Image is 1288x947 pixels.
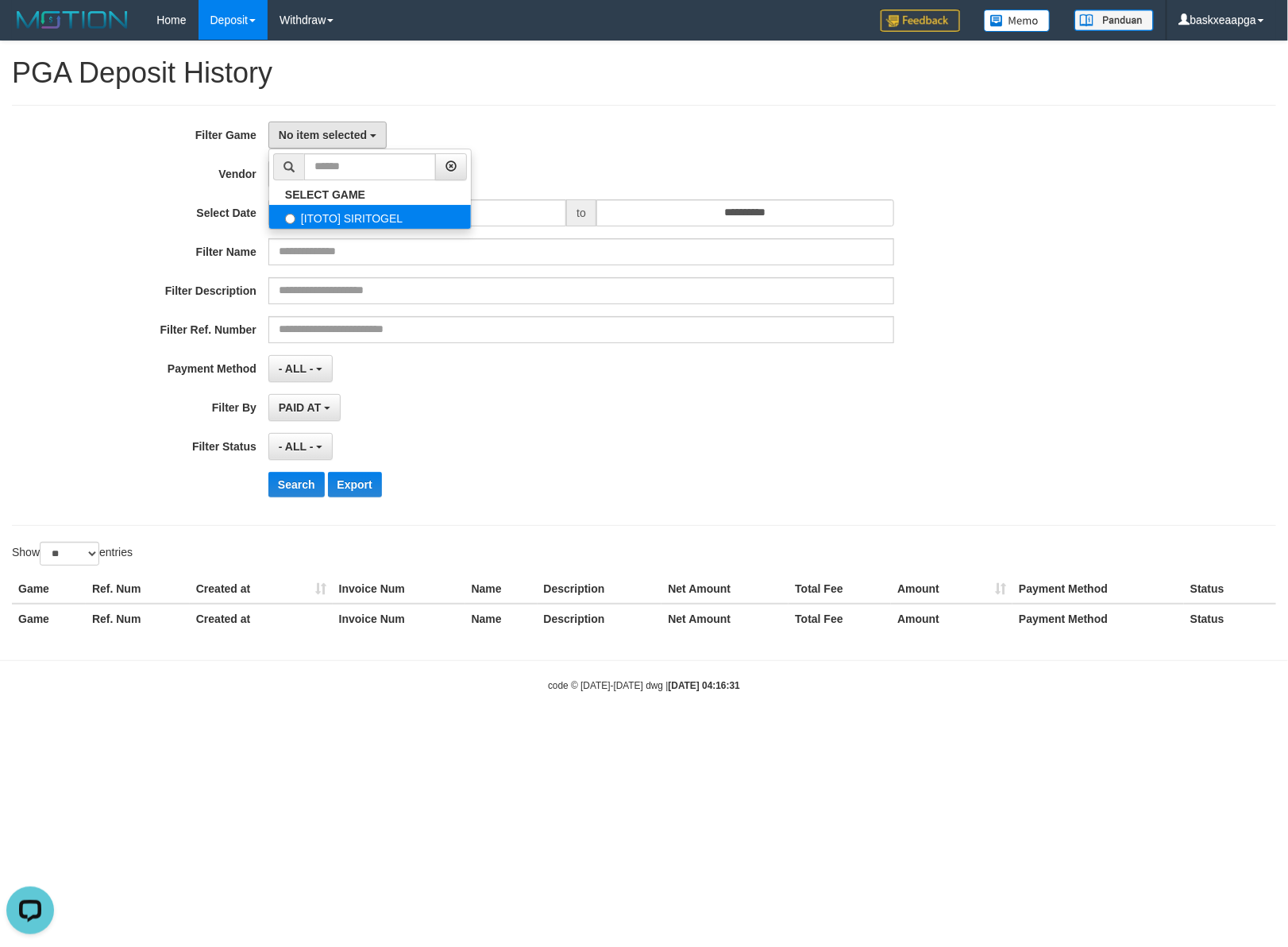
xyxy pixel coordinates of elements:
[881,10,960,32] img: Feedback.jpg
[6,6,54,54] button: Open LiveChat chat widget
[279,362,314,375] span: - ALL -
[12,574,86,604] th: Game
[538,574,662,604] th: Description
[86,574,190,604] th: Ref. Num
[279,401,321,414] span: PAID AT
[285,214,295,224] input: [ITOTO] SIRITOGEL
[891,574,1012,604] th: Amount
[269,184,471,205] a: SELECT GAME
[279,440,314,453] span: - ALL -
[548,680,740,691] small: code © [DATE]-[DATE] dwg |
[269,205,471,229] label: [ITOTO] SIRITOGEL
[1074,10,1154,31] img: panduan.png
[86,604,190,633] th: Ref. Num
[1012,574,1184,604] th: Payment Method
[268,355,333,382] button: - ALL -
[333,574,465,604] th: Invoice Num
[190,574,333,604] th: Created at
[268,472,325,497] button: Search
[789,604,891,633] th: Total Fee
[268,433,333,460] button: - ALL -
[1184,604,1276,633] th: Status
[669,680,740,691] strong: [DATE] 04:16:31
[12,604,86,633] th: Game
[538,604,662,633] th: Description
[285,188,365,201] b: SELECT GAME
[12,542,133,566] label: Show entries
[1184,574,1276,604] th: Status
[661,604,789,633] th: Net Amount
[1012,604,1184,633] th: Payment Method
[328,472,382,497] button: Export
[984,10,1051,32] img: Button%20Memo.svg
[465,574,538,604] th: Name
[190,604,333,633] th: Created at
[12,8,133,32] img: MOTION_logo.png
[40,542,99,566] select: Showentries
[268,394,341,421] button: PAID AT
[333,604,465,633] th: Invoice Num
[268,122,387,149] button: No item selected
[789,574,891,604] th: Total Fee
[891,604,1012,633] th: Amount
[566,199,596,226] span: to
[12,57,1276,89] h1: PGA Deposit History
[661,574,789,604] th: Net Amount
[279,129,367,141] span: No item selected
[465,604,538,633] th: Name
